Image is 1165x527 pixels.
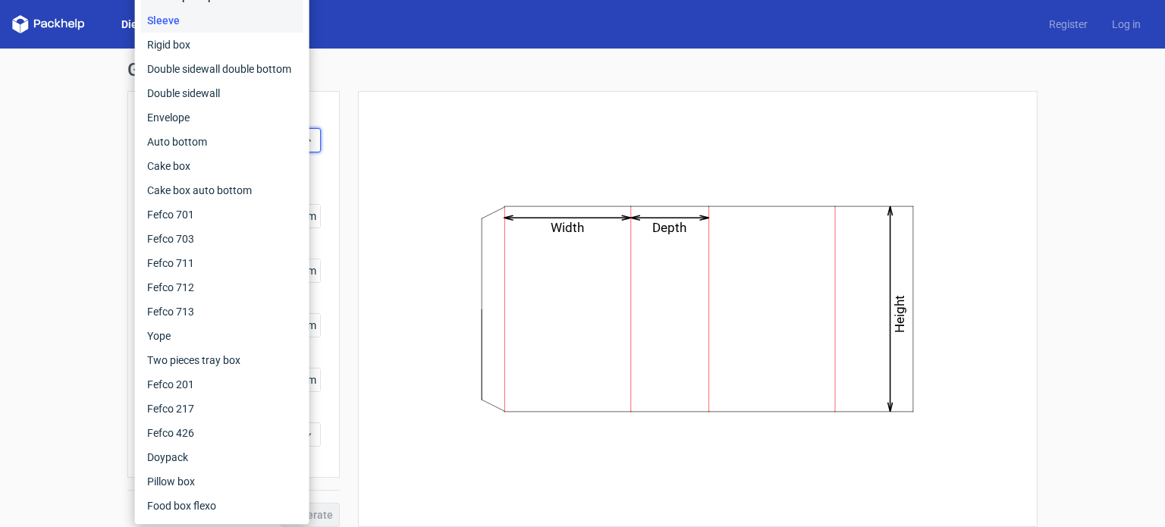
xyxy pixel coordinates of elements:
a: Log in [1100,17,1153,32]
text: Depth [653,220,687,235]
div: Fefco 711 [141,251,303,275]
a: Register [1037,17,1100,32]
div: Envelope [141,105,303,130]
div: Double sidewall double bottom [141,57,303,81]
div: Double sidewall [141,81,303,105]
div: Fefco 201 [141,372,303,397]
div: Two pieces tray box [141,348,303,372]
div: Fefco 713 [141,300,303,324]
div: Fefco 703 [141,227,303,251]
div: Fefco 701 [141,202,303,227]
div: Food box flexo [141,494,303,518]
div: Sleeve [141,8,303,33]
div: Cake box [141,154,303,178]
div: Auto bottom [141,130,303,154]
div: Fefco 426 [141,421,303,445]
text: Width [551,220,585,235]
div: Pillow box [141,469,303,494]
div: Fefco 217 [141,397,303,421]
div: Doypack [141,445,303,469]
a: Dielines [109,17,173,32]
div: Yope [141,324,303,348]
div: Fefco 712 [141,275,303,300]
div: Rigid box [141,33,303,57]
div: Cake box auto bottom [141,178,303,202]
text: Height [893,295,908,333]
h1: Generate new dieline [127,61,1038,79]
